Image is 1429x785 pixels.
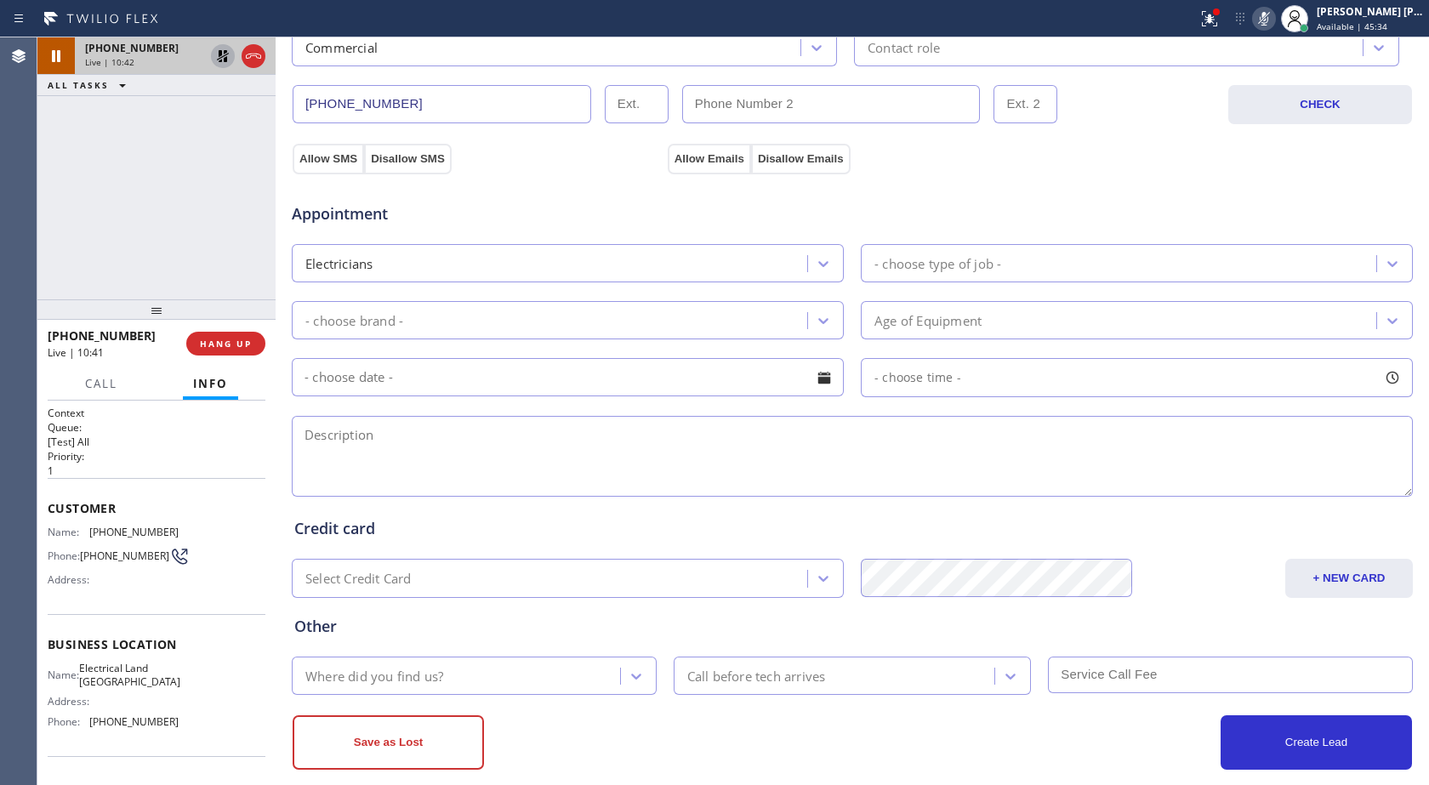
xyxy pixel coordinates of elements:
span: Name: [48,526,89,538]
input: - choose date - [292,358,844,396]
button: Disallow SMS [364,144,452,174]
span: Business location [48,636,265,652]
button: Unhold Customer [211,44,235,68]
span: [PHONE_NUMBER] [89,526,179,538]
p: 1 [48,464,265,478]
button: ALL TASKS [37,75,143,95]
div: Where did you find us? [305,666,443,685]
input: Ext. 2 [993,85,1057,123]
button: Save as Lost [293,715,484,770]
div: [PERSON_NAME] [PERSON_NAME] [1317,4,1424,19]
span: Live | 10:41 [48,345,104,360]
span: Customer [48,500,265,516]
button: Disallow Emails [751,144,851,174]
div: Electricians [305,253,373,273]
input: Ext. [605,85,669,123]
div: - choose type of job - [874,253,1001,273]
p: [Test] All [48,435,265,449]
span: [PHONE_NUMBER] [85,41,179,55]
span: Info [193,376,228,391]
button: Allow Emails [668,144,751,174]
button: CHECK [1228,85,1412,124]
div: Contact role [868,37,940,57]
span: Name: [48,668,79,681]
button: Create Lead [1221,715,1412,770]
span: Call [85,376,117,391]
span: [PHONE_NUMBER] [89,715,179,728]
div: - choose brand - [305,310,403,330]
span: - choose time - [874,369,961,385]
button: + NEW CARD [1285,559,1413,598]
div: Commercial [305,37,378,57]
span: Electrical Land [GEOGRAPHIC_DATA] [79,662,180,688]
button: Info [183,367,238,401]
h1: Context [48,406,265,420]
input: Phone Number 2 [682,85,981,123]
span: Available | 45:34 [1317,20,1387,32]
span: HANG UP [200,338,252,350]
button: HANG UP [186,332,265,356]
div: Credit card [294,517,1410,540]
input: Phone Number [293,85,591,123]
span: [PHONE_NUMBER] [80,549,169,562]
input: Service Call Fee [1048,657,1413,693]
button: Hang up [242,44,265,68]
span: Phone: [48,549,80,562]
button: Call [75,367,128,401]
button: Mute [1252,7,1276,31]
span: Live | 10:42 [85,56,134,68]
span: Address: [48,573,93,586]
button: Allow SMS [293,144,364,174]
span: [PHONE_NUMBER] [48,327,156,344]
span: Phone: [48,715,89,728]
div: Select Credit Card [305,569,412,589]
h2: Priority: [48,449,265,464]
div: Call before tech arrives [687,666,826,685]
h2: Queue: [48,420,265,435]
span: Address: [48,695,93,708]
span: Appointment [292,202,663,225]
div: Other [294,615,1410,638]
span: ALL TASKS [48,79,109,91]
div: Age of Equipment [874,310,982,330]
